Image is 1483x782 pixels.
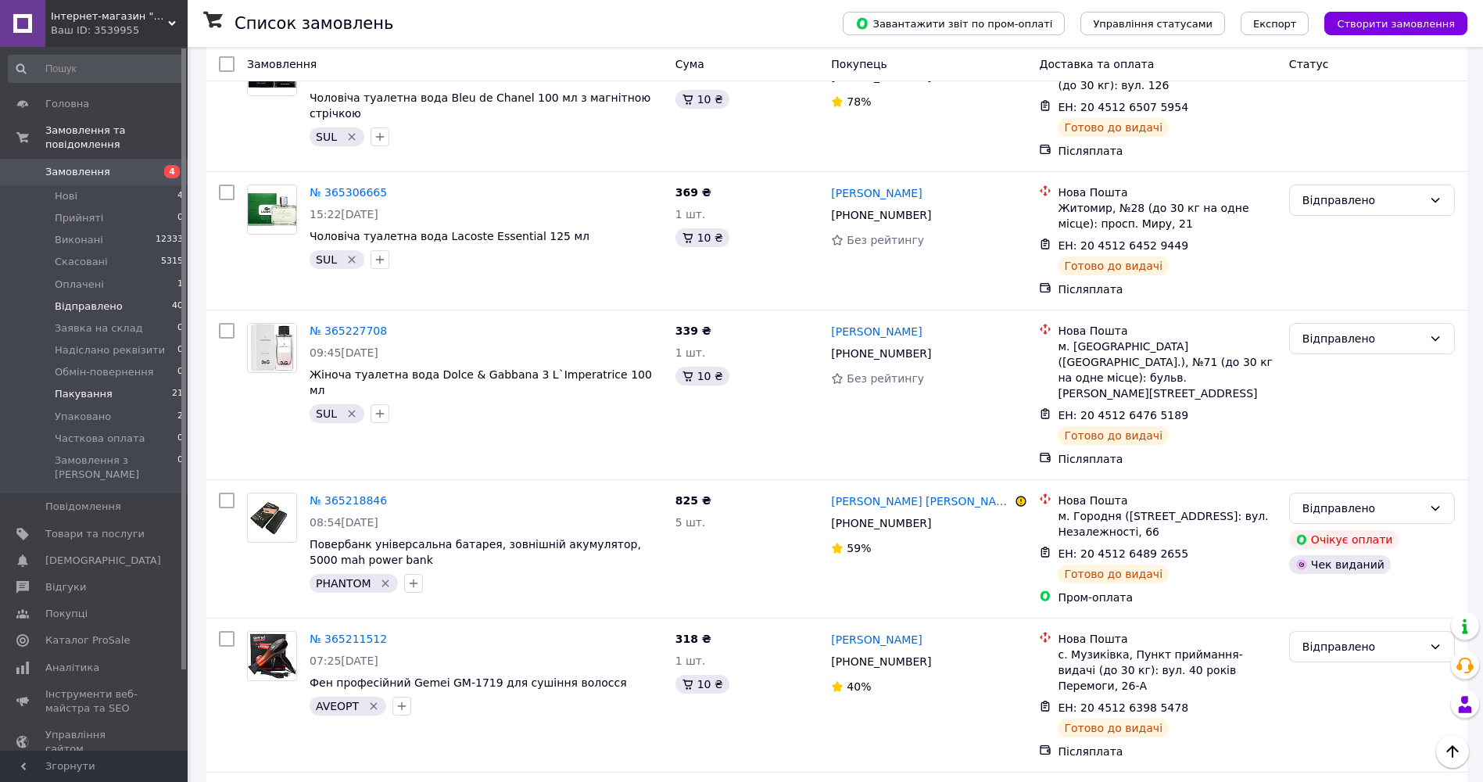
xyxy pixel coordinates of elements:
div: Готово до видачі [1058,719,1169,737]
div: Нова Пошта [1058,493,1276,508]
span: 4 [177,189,183,203]
span: 1 шт. [675,208,706,221]
span: SUL [316,407,337,420]
svg: Видалити мітку [346,253,358,266]
div: м. Городня ([STREET_ADDRESS]: вул. Незалежності, 66 [1058,508,1276,540]
a: № 365306665 [310,186,387,199]
span: Скасовані [55,255,108,269]
button: Завантажити звіт по пром-оплаті [843,12,1065,35]
span: 2 [177,410,183,424]
span: 15:22[DATE] [310,208,378,221]
span: ЕН: 20 4512 6398 5478 [1058,701,1188,714]
span: Статус [1289,58,1329,70]
span: 0 [177,211,183,225]
span: 07:25[DATE] [310,655,378,667]
div: 10 ₴ [675,90,729,109]
span: 4 [164,165,180,178]
div: Чек виданий [1289,555,1391,574]
span: [PHONE_NUMBER] [831,517,931,529]
span: Інтернет-магазин "Шанхай" - товари світу в Україні! [51,9,168,23]
span: Замовлення [247,58,317,70]
span: Доставка та оплата [1039,58,1154,70]
span: Виконані [55,233,103,247]
a: Жіноча туалетна вода Dolce & Gabbana 3 L`Imperatrice 100 мл [310,368,652,396]
button: Створити замовлення [1324,12,1467,35]
div: Нова Пошта [1058,185,1276,200]
span: 369 ₴ [675,186,711,199]
div: Відправлено [1302,638,1423,655]
a: Створити замовлення [1309,16,1467,29]
svg: Видалити мітку [367,700,380,712]
svg: Видалити мітку [379,577,392,590]
div: м. [GEOGRAPHIC_DATA] ([GEOGRAPHIC_DATA].), №71 (до 30 кг на одне місце): бульв. [PERSON_NAME][STR... [1058,339,1276,401]
span: Замовлення та повідомлення [45,124,188,152]
div: Готово до видачі [1058,565,1169,583]
div: Нова Пошта [1058,323,1276,339]
a: № 365218846 [310,494,387,507]
a: [PERSON_NAME] [PERSON_NAME] [831,493,1012,509]
button: Управління статусами [1080,12,1225,35]
img: Фото товару [248,193,296,226]
span: 5315 [161,255,183,269]
div: Відправлено [1302,500,1423,517]
span: Нові [55,189,77,203]
div: Готово до видачі [1058,256,1169,275]
span: Упаковано [55,410,111,424]
span: Покупці [45,607,88,621]
div: Післяплата [1058,744,1276,759]
div: Готово до видачі [1058,118,1169,137]
button: Наверх [1436,735,1469,768]
a: Повербанк універсальна батарея, зовнішній акумулятор, 5000 mah power bank [310,538,641,566]
a: № 365227708 [310,325,387,337]
a: Чоловіча туалетна вода Bleu de Chanel 100 мл з магнітною стрічкою [310,91,650,120]
span: Без рейтингу [847,372,924,385]
a: Фото товару [247,185,297,235]
span: 12333 [156,233,183,247]
span: [DEMOGRAPHIC_DATA] [45,554,161,568]
span: Часткова оплата [55,432,145,446]
div: Ваш ID: 3539955 [51,23,188,38]
span: Завантажити звіт по пром-оплаті [855,16,1052,30]
div: Післяплата [1058,451,1276,467]
a: Фото товару [247,631,297,681]
span: Обмін-повернення [55,365,154,379]
span: 0 [177,365,183,379]
span: Каталог ProSale [45,633,130,647]
span: Прийняті [55,211,103,225]
span: Оплачені [55,278,104,292]
span: 5 шт. [675,516,706,529]
span: 40 [172,300,183,314]
span: SUL [316,131,337,143]
span: 0 [177,321,183,335]
a: Фен професійний Gemei GM-1719 для сушіння волосся [310,676,627,689]
span: 318 ₴ [675,633,711,645]
div: с. Музиківка, Пункт приймання-видачі (до 30 кг): вул. 40 років Перемоги, 26-А [1058,647,1276,694]
span: Замовлення з [PERSON_NAME] [55,454,177,482]
a: Фото товару [247,323,297,373]
span: Замовлення [45,165,110,179]
span: 59% [847,542,871,554]
div: Відправлено [1302,192,1423,209]
span: 1 шт. [675,655,706,667]
span: 78% [847,95,871,108]
div: Післяплата [1058,282,1276,297]
div: Відправлено [1302,330,1423,347]
span: [PHONE_NUMBER] [831,655,931,668]
div: Житомир, №28 (до 30 кг на одне місце): просп. Миру, 21 [1058,200,1276,231]
span: ЕН: 20 4512 6489 2655 [1058,547,1188,560]
span: Надіслано реквізити [55,343,165,357]
span: PHANTOM [316,577,371,590]
span: 21 [172,387,183,401]
span: Чоловіча туалетна вода Lacoste Essential 125 мл [310,230,589,242]
span: ЕН: 20 4512 6507 5954 [1058,101,1188,113]
button: Експорт [1241,12,1309,35]
span: Управління сайтом [45,728,145,756]
div: 10 ₴ [675,675,729,694]
div: 10 ₴ [675,228,729,247]
span: SUL [316,253,337,266]
span: Товари та послуги [45,527,145,541]
span: AVEOPT [316,700,359,712]
a: № 365211512 [310,633,387,645]
span: Головна [45,97,89,111]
